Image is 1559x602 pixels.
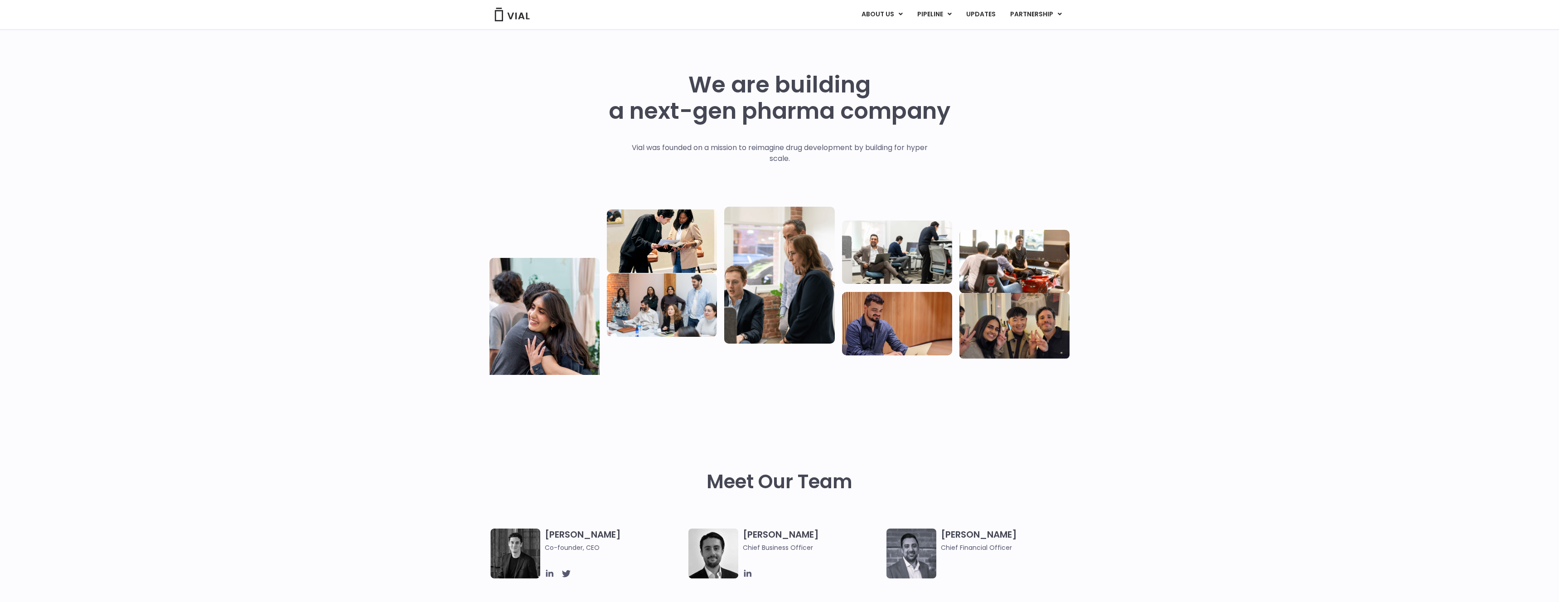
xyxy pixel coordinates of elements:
[707,471,852,493] h2: Meet Our Team
[489,257,600,394] img: Vial Life
[743,543,882,553] span: Chief Business Officer
[607,273,717,337] img: Eight people standing and sitting in an office
[724,207,834,344] img: Group of three people standing around a computer looking at the screen
[941,529,1080,553] h3: [PERSON_NAME]
[842,220,952,284] img: Three people working in an office
[545,543,684,553] span: Co-founder, CEO
[959,230,1070,293] img: Group of people playing whirlyball
[609,72,950,124] h1: We are building a next-gen pharma company
[842,292,952,355] img: Man working at a computer
[941,543,1080,553] span: Chief Financial Officer
[743,529,882,553] h3: [PERSON_NAME]
[1003,7,1069,22] a: PARTNERSHIPMenu Toggle
[607,209,717,273] img: Two people looking at a paper talking.
[959,7,1002,22] a: UPDATES
[886,529,936,578] img: Headshot of smiling man named Samir
[545,529,684,553] h3: [PERSON_NAME]
[622,142,937,164] p: Vial was founded on a mission to reimagine drug development by building for hyper scale.
[959,293,1070,359] img: Group of 3 people smiling holding up the peace sign
[490,529,540,578] img: A black and white photo of a man in a suit attending a Summit.
[688,529,738,578] img: A black and white photo of a man in a suit holding a vial.
[854,7,910,22] a: ABOUT USMenu Toggle
[910,7,959,22] a: PIPELINEMenu Toggle
[494,8,530,21] img: Vial Logo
